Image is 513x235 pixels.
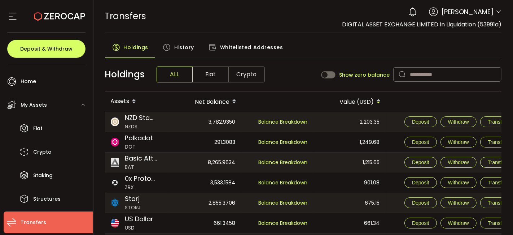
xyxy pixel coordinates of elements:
[440,218,477,228] button: Withdraw
[125,194,140,204] span: Storj
[440,157,477,168] button: Withdraw
[111,178,119,187] img: zrx_portfolio.png
[440,197,477,208] button: Withdraw
[125,133,153,143] span: Polkadot
[220,40,283,55] span: Whitelisted Addresses
[170,213,241,233] div: 661.3458
[448,139,469,145] span: Withdraw
[124,40,148,55] span: Holdings
[404,157,437,168] button: Deposit
[170,95,242,108] div: Net Balance
[412,180,429,185] span: Deposit
[125,163,157,171] span: BAT
[33,170,53,181] span: Staking
[105,68,145,81] span: Holdings
[21,217,46,228] span: Transfers
[339,72,390,77] span: Show zero balance
[314,193,386,213] div: 675.15
[20,46,73,51] span: Deposit & Withdraw
[125,184,157,191] span: ZRX
[170,112,241,132] div: 3,782.9350
[259,199,308,206] span: Balance Breakdown
[174,40,194,55] span: History
[488,139,507,145] span: Transfer
[342,20,501,29] span: DIGITAL ASSET EXCHANGE LIMITED In Liquidation (53991a)
[404,197,437,208] button: Deposit
[105,95,170,108] div: Assets
[442,7,494,17] span: [PERSON_NAME]
[488,119,507,125] span: Transfer
[412,220,429,226] span: Deposit
[125,174,157,184] span: 0x Protocol
[412,159,429,165] span: Deposit
[488,180,507,185] span: Transfer
[111,117,119,126] img: zuPXiwguUFiBOIQyqLOiXsnnNitlx7q4LCwEbLHADjIpTka+Lip0HH8D0VTrd02z+wEAAAAASUVORK5CYII=
[125,154,157,163] span: Basic Attention
[259,138,308,146] span: Balance Breakdown
[259,179,308,186] span: Balance Breakdown
[259,219,308,227] span: Balance Breakdown
[314,172,386,193] div: 901.08
[21,76,36,87] span: Home
[488,159,507,165] span: Transfer
[33,194,61,204] span: Structures
[170,172,241,193] div: 3,533.1584
[193,67,229,82] span: Fiat
[448,159,469,165] span: Withdraw
[314,95,386,108] div: Value (USD)
[404,137,437,148] button: Deposit
[448,119,469,125] span: Withdraw
[404,116,437,127] button: Deposit
[111,138,119,146] img: dot_portfolio.svg
[412,119,429,125] span: Deposit
[440,137,477,148] button: Withdraw
[111,219,119,227] img: usd_portfolio.svg
[33,147,52,157] span: Crypto
[125,143,153,151] span: DOT
[157,67,193,82] span: ALL
[412,139,429,145] span: Deposit
[170,132,241,152] div: 291.3083
[125,123,157,131] span: NZDS
[448,180,469,185] span: Withdraw
[125,204,140,211] span: STORJ
[440,116,477,127] button: Withdraw
[259,118,308,125] span: Balance Breakdown
[111,158,119,167] img: bat_portfolio.png
[170,153,241,172] div: 8,265.9634
[125,214,153,224] span: US Dollar
[314,132,386,152] div: 1,249.68
[488,200,507,206] span: Transfer
[404,177,437,188] button: Deposit
[170,193,241,213] div: 2,855.3706
[105,10,146,22] span: Transfers
[111,198,119,207] img: storj_portfolio.png
[125,113,157,123] span: NZD Stablecoin
[21,100,47,110] span: My Assets
[125,224,153,232] span: USD
[229,67,265,82] span: Crypto
[7,40,85,58] button: Deposit & Withdraw
[314,213,386,233] div: 661.34
[259,159,308,166] span: Balance Breakdown
[448,220,469,226] span: Withdraw
[477,200,513,235] iframe: Chat Widget
[448,200,469,206] span: Withdraw
[404,218,437,228] button: Deposit
[440,177,477,188] button: Withdraw
[33,123,43,134] span: Fiat
[314,112,386,132] div: 2,203.35
[412,200,429,206] span: Deposit
[314,153,386,172] div: 1,215.65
